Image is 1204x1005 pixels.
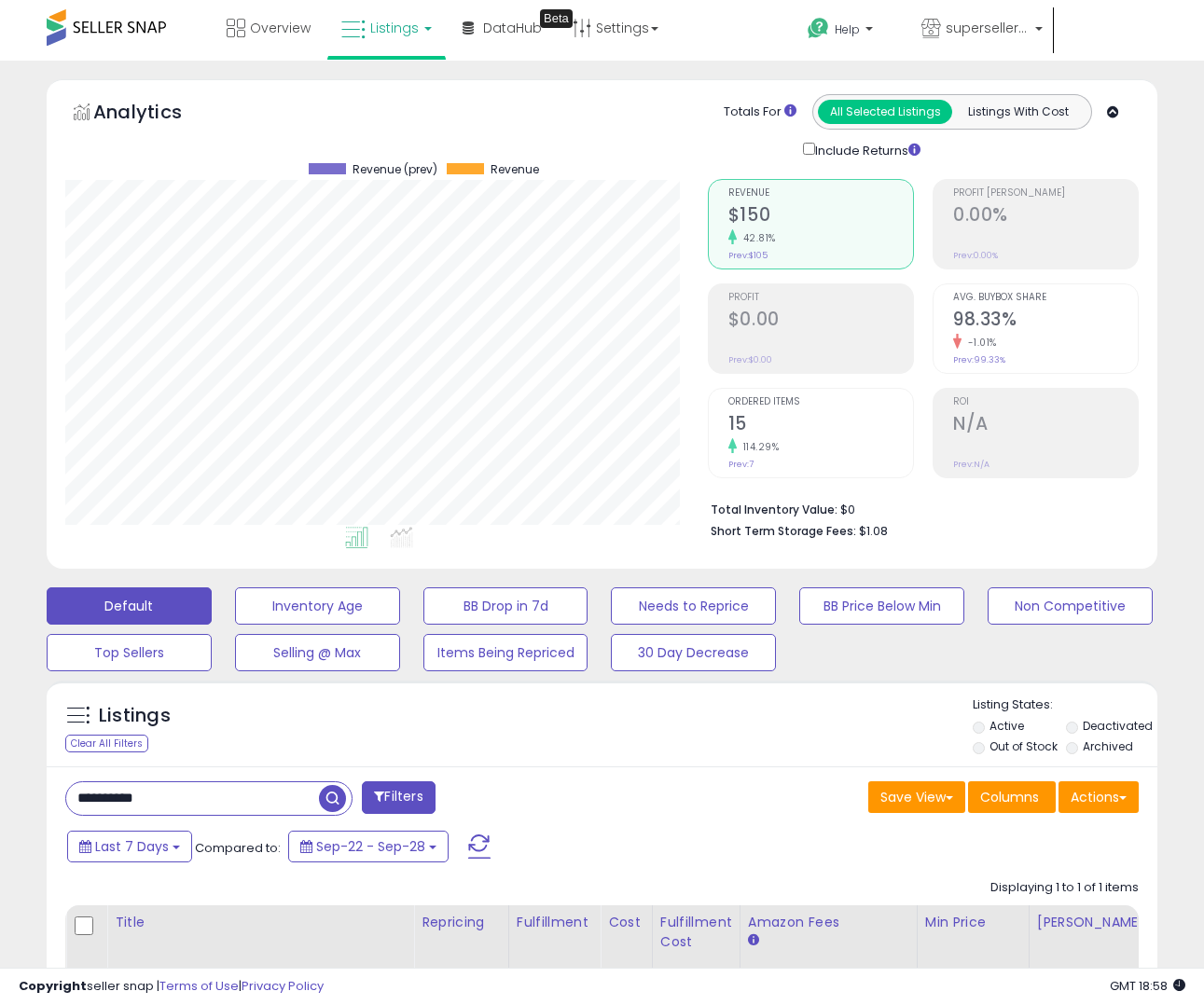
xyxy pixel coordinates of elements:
span: Revenue (prev) [353,163,437,176]
span: Compared to: [195,839,281,857]
h5: Analytics [93,99,218,130]
span: Overview [250,19,311,37]
small: Prev: $105 [728,250,768,261]
span: DataHub [483,19,542,37]
button: Selling @ Max [235,634,400,671]
i: Get Help [807,17,830,40]
h2: $150 [728,204,913,229]
button: Actions [1059,781,1139,813]
button: All Selected Listings [818,100,952,124]
div: Title [115,913,406,932]
small: Amazon Fees. [748,932,759,949]
small: Prev: $0.00 [728,354,772,365]
div: seller snap | | [19,978,324,996]
a: Help [793,3,905,61]
label: Deactivated [1083,718,1153,734]
small: -1.01% [962,336,997,350]
small: Prev: 99.33% [953,354,1005,365]
b: Total Inventory Value: [711,502,837,517]
button: 30 Day Decrease [611,634,776,671]
div: Fulfillment Cost [660,913,732,952]
button: Last 7 Days [67,831,192,862]
div: Tooltip anchor [540,9,573,28]
div: Include Returns [789,139,943,160]
button: Default [47,587,212,625]
span: Profit [728,293,913,303]
small: Prev: N/A [953,459,989,470]
span: Ordered Items [728,397,913,407]
b: Short Term Storage Fees: [711,523,856,539]
span: Sep-22 - Sep-28 [316,837,425,856]
small: 114.29% [737,440,780,454]
div: Cost [608,913,644,932]
span: $1.08 [859,522,888,540]
div: Repricing [422,913,501,932]
div: Min Price [925,913,1021,932]
div: Clear All Filters [65,735,148,752]
span: Listings [370,19,419,37]
label: Out of Stock [989,738,1058,754]
small: Prev: 0.00% [953,250,998,261]
button: BB Price Below Min [799,587,964,625]
div: Fulfillment [517,913,592,932]
h2: 15 [728,413,913,438]
button: Save View [868,781,965,813]
span: Help [835,21,860,37]
span: Columns [980,788,1039,806]
button: Sep-22 - Sep-28 [288,831,449,862]
div: [PERSON_NAME] [1037,913,1148,932]
button: Items Being Repriced [423,634,588,671]
span: 2025-10-6 18:58 GMT [1110,977,1185,995]
button: Filters [362,781,435,814]
span: Revenue [728,188,913,199]
h2: 98.33% [953,309,1138,334]
li: $0 [711,497,1125,519]
span: ROI [953,397,1138,407]
button: BB Drop in 7d [423,587,588,625]
h2: $0.00 [728,309,913,334]
button: Columns [968,781,1056,813]
button: Listings With Cost [951,100,1086,124]
span: supersellerusa [946,19,1030,37]
button: Inventory Age [235,587,400,625]
button: Needs to Reprice [611,587,776,625]
small: 42.81% [737,231,776,245]
span: Revenue [491,163,539,176]
div: Amazon Fees [748,913,909,932]
span: Avg. Buybox Share [953,293,1138,303]
h2: 0.00% [953,204,1138,229]
h2: N/A [953,413,1138,438]
p: Listing States: [973,696,1157,714]
label: Active [989,718,1024,734]
label: Archived [1083,738,1133,754]
strong: Copyright [19,977,87,995]
div: Displaying 1 to 1 of 1 items [990,879,1139,897]
small: Prev: 7 [728,459,754,470]
span: Last 7 Days [95,837,169,856]
button: Top Sellers [47,634,212,671]
a: Privacy Policy [242,977,324,995]
a: Terms of Use [159,977,239,995]
span: Profit [PERSON_NAME] [953,188,1138,199]
button: Non Competitive [988,587,1153,625]
h5: Listings [99,703,171,729]
div: Totals For [724,103,796,121]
